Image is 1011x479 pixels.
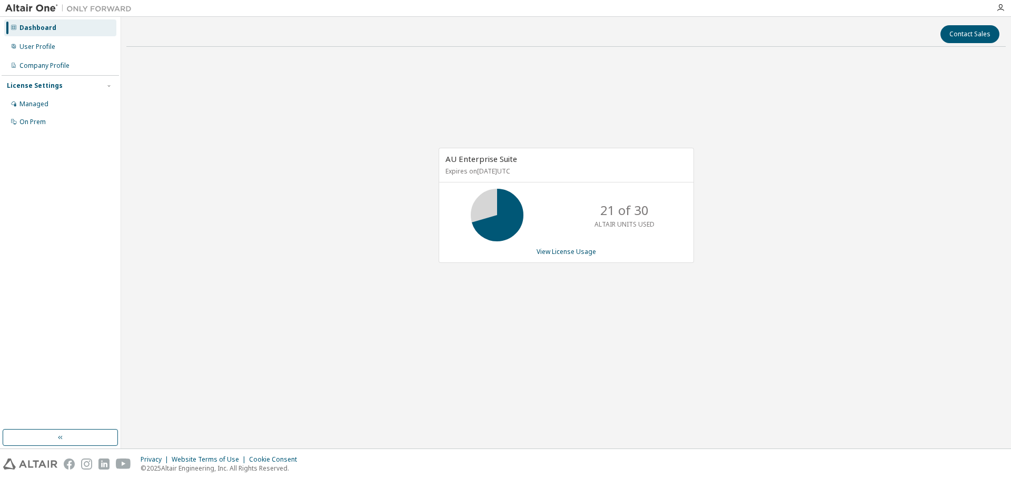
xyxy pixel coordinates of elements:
p: Expires on [DATE] UTC [445,167,685,176]
div: Managed [19,100,48,108]
a: View License Usage [537,247,596,256]
button: Contact Sales [940,25,999,43]
img: Altair One [5,3,137,14]
img: altair_logo.svg [3,458,57,470]
img: youtube.svg [116,458,131,470]
div: On Prem [19,118,46,126]
div: Cookie Consent [249,455,303,464]
span: AU Enterprise Suite [445,154,517,164]
p: 21 of 30 [600,201,649,219]
div: License Settings [7,81,63,90]
div: Company Profile [19,62,70,70]
div: Website Terms of Use [172,455,249,464]
img: facebook.svg [64,458,75,470]
div: User Profile [19,43,55,51]
div: Privacy [141,455,172,464]
img: linkedin.svg [98,458,110,470]
p: ALTAIR UNITS USED [594,220,655,229]
img: instagram.svg [81,458,92,470]
div: Dashboard [19,24,56,32]
p: © 2025 Altair Engineering, Inc. All Rights Reserved. [141,464,303,473]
